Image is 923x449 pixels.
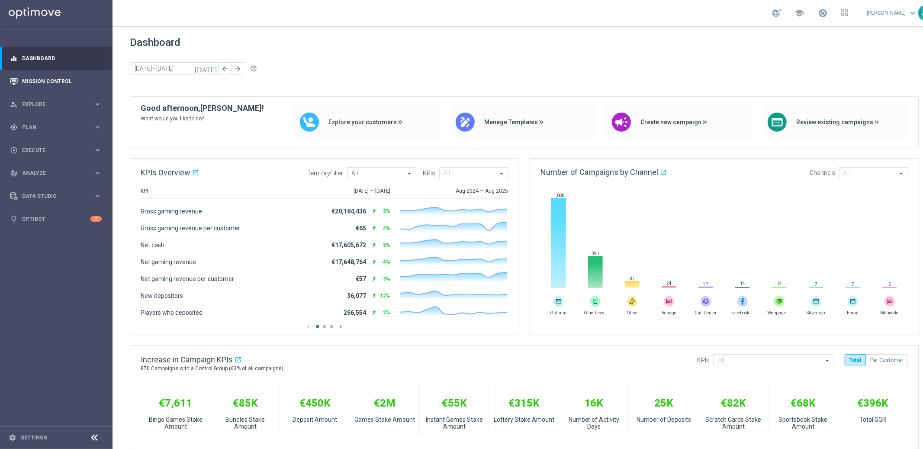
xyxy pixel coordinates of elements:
i: keyboard_arrow_right [93,100,102,108]
i: keyboard_arrow_right [93,123,102,131]
i: track_changes [10,169,18,177]
div: Explore [10,100,93,108]
a: Optibot [22,207,90,230]
a: Dashboard [22,47,102,70]
div: Optibot [10,207,102,230]
span: Execute [22,148,93,153]
i: equalizer [10,55,18,62]
button: equalizer Dashboard [10,55,102,62]
div: 2 [90,216,102,222]
span: school [794,8,804,18]
i: lightbulb [10,215,18,223]
span: Explore [22,102,93,107]
i: play_circle_outline [10,146,18,154]
span: keyboard_arrow_down [908,8,917,18]
span: Data Studio [22,194,93,199]
i: settings [9,434,16,442]
button: lightbulb Optibot 2 [10,216,102,223]
a: [PERSON_NAME]keyboard_arrow_down [866,6,918,19]
div: Execute [10,146,93,154]
div: Mission Control [10,70,102,93]
button: Mission Control [10,78,102,85]
button: track_changes Analyze keyboard_arrow_right [10,170,102,177]
button: Data Studio keyboard_arrow_right [10,193,102,200]
button: gps_fixed Plan keyboard_arrow_right [10,124,102,131]
button: play_circle_outline Execute keyboard_arrow_right [10,147,102,154]
i: keyboard_arrow_right [93,146,102,154]
i: person_search [10,100,18,108]
i: gps_fixed [10,123,18,131]
div: Dashboard [10,47,102,70]
i: keyboard_arrow_right [93,192,102,200]
div: Analyze [10,169,93,177]
a: Mission Control [22,70,102,93]
span: Analyze [22,171,93,176]
button: person_search Explore keyboard_arrow_right [10,101,102,108]
i: keyboard_arrow_right [93,169,102,177]
div: Plan [10,123,93,131]
div: Data Studio [10,192,93,200]
a: Settings [21,435,47,440]
span: Plan [22,125,93,130]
